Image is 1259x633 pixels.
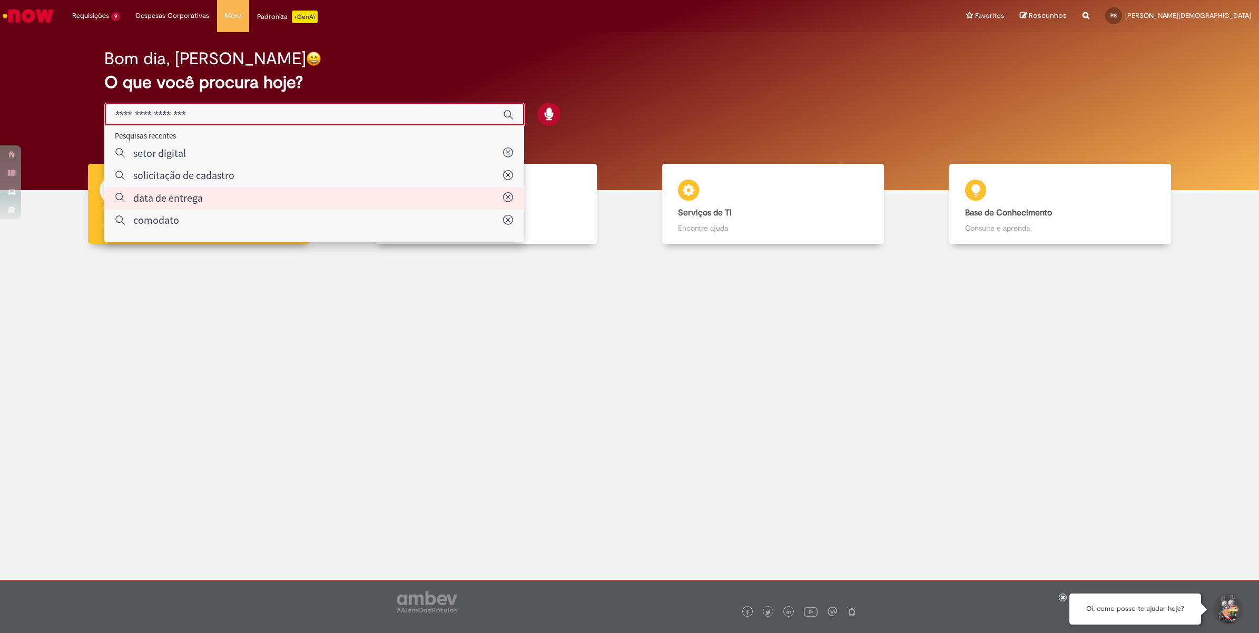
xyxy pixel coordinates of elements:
p: +GenAi [292,11,318,23]
img: logo_footer_workplace.png [828,607,837,616]
span: PS [1110,12,1117,19]
img: logo_footer_facebook.png [745,610,750,615]
img: logo_footer_linkedin.png [786,609,792,616]
span: Favoritos [975,11,1004,21]
div: Oi, como posso te ajudar hoje? [1069,594,1201,625]
p: Encontre ajuda [678,223,868,233]
span: Despesas Corporativas [136,11,209,21]
span: [PERSON_NAME][DEMOGRAPHIC_DATA] [1125,11,1251,20]
b: Serviços de TI [678,207,732,218]
p: Consulte e aprenda [965,223,1155,233]
p: Tirar dúvidas com Lupi Assist e Gen Ai [104,223,294,233]
button: Iniciar Conversa de Suporte [1212,594,1243,625]
b: Tirar dúvidas [104,207,152,218]
a: Tirar dúvidas Tirar dúvidas com Lupi Assist e Gen Ai [55,164,342,244]
h2: Bom dia, [PERSON_NAME] [104,50,306,68]
img: logo_footer_twitter.png [765,610,771,615]
div: Padroniza [257,11,318,23]
img: logo_footer_youtube.png [804,605,818,618]
span: Requisições [72,11,109,21]
span: 9 [111,12,120,21]
img: logo_footer_ambev_rotulo_gray.png [397,591,457,612]
h2: O que você procura hoje? [104,73,1154,92]
a: Rascunhos [1020,11,1067,21]
span: More [225,11,241,21]
img: logo_footer_naosei.png [847,607,857,616]
a: Serviços de TI Encontre ajuda [629,164,917,244]
img: happy-face.png [306,51,321,66]
a: Base de Conhecimento Consulte e aprenda [917,164,1204,244]
b: Base de Conhecimento [965,207,1052,218]
span: Rascunhos [1029,11,1067,21]
img: ServiceNow [1,5,55,26]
